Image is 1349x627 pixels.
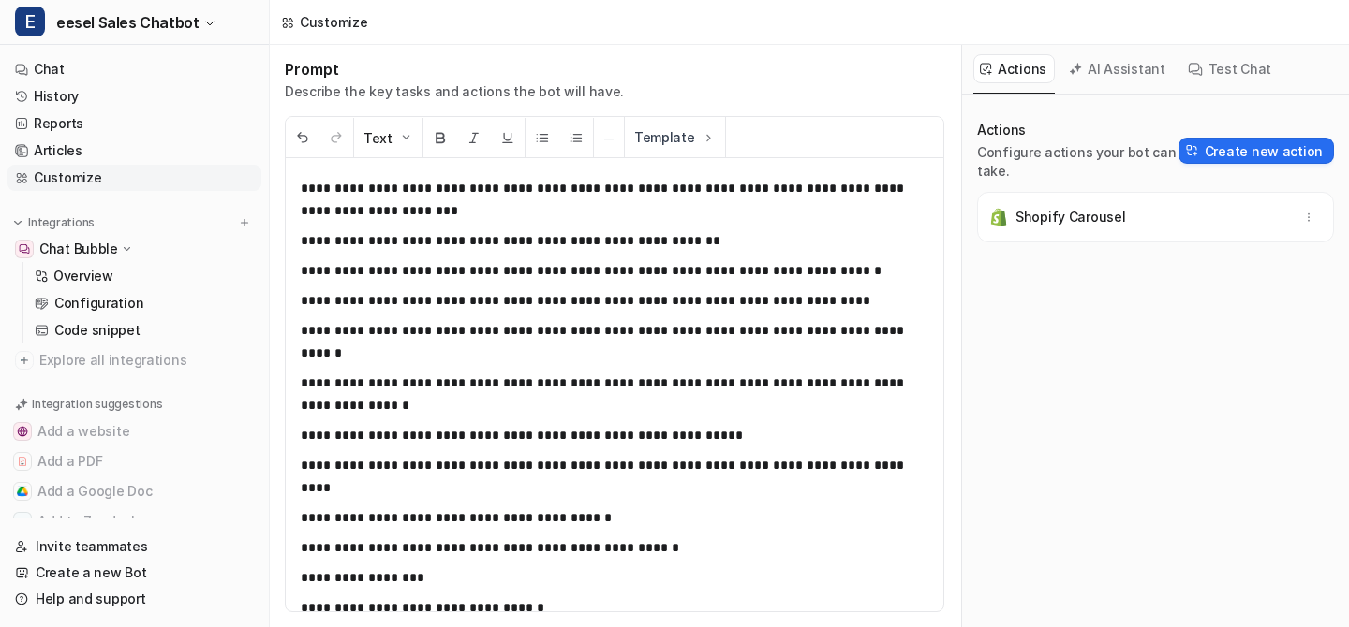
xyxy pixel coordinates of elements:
p: Shopify Carousel [1015,208,1126,226]
div: Customize [300,12,367,32]
a: Create a new Bot [7,560,261,586]
button: Add a websiteAdd a website [7,416,261,446]
img: Unordered List [535,130,550,145]
p: Configuration [54,294,143,313]
p: Overview [53,267,113,285]
span: Explore all integrations [39,345,254,375]
p: Configure actions your bot can take. [977,143,1179,181]
button: Ordered List [559,118,593,158]
img: Redo [329,130,344,145]
span: E [15,7,45,36]
button: Bold [423,118,457,158]
img: Template [701,130,716,145]
a: Overview [27,263,261,289]
button: Add to ZendeskAdd to Zendesk [7,506,261,536]
p: Describe the key tasks and actions the bot will have. [285,82,624,101]
p: Code snippet [54,321,141,340]
img: Shopify Carousel icon [989,208,1008,226]
button: Template [625,117,725,157]
a: Customize [7,165,261,191]
button: ─ [594,118,624,158]
button: Italic [457,118,491,158]
h1: Prompt [285,60,624,79]
img: Dropdown Down Arrow [398,130,413,145]
a: Reports [7,110,261,137]
img: Italic [467,130,482,145]
img: Ordered List [569,130,584,145]
img: Add a Google Doc [17,486,28,497]
img: Add a PDF [17,456,28,467]
button: Redo [319,118,353,158]
img: Chat Bubble [19,243,30,255]
a: Configuration [27,290,261,316]
button: Text [354,118,422,158]
button: Undo [286,118,319,158]
button: Add a PDFAdd a PDF [7,446,261,476]
button: Actions [973,54,1055,83]
button: Underline [491,118,525,158]
button: Create new action [1179,138,1334,164]
a: Articles [7,138,261,164]
img: menu_add.svg [238,216,251,229]
img: expand menu [11,216,24,229]
button: Unordered List [526,118,559,158]
img: Add to Zendesk [17,516,28,527]
button: Integrations [7,213,100,232]
span: eesel Sales Chatbot [56,9,199,36]
p: Integration suggestions [32,396,162,413]
img: Underline [500,130,515,145]
img: Add a website [17,426,28,437]
a: History [7,83,261,109]
p: Actions [977,121,1179,139]
button: AI Assistant [1062,54,1174,83]
img: explore all integrations [15,351,34,370]
p: Chat Bubble [39,240,118,258]
a: Explore all integrations [7,347,261,373]
a: Code snippet [27,317,261,343]
button: Test Chat [1181,54,1280,83]
button: Add a Google DocAdd a Google Doc [7,476,261,506]
img: Undo [295,130,310,145]
a: Help and support [7,586,261,612]
img: Create action [1186,144,1199,157]
a: Chat [7,56,261,82]
p: Integrations [28,215,95,230]
img: Bold [433,130,448,145]
a: Invite teammates [7,533,261,560]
